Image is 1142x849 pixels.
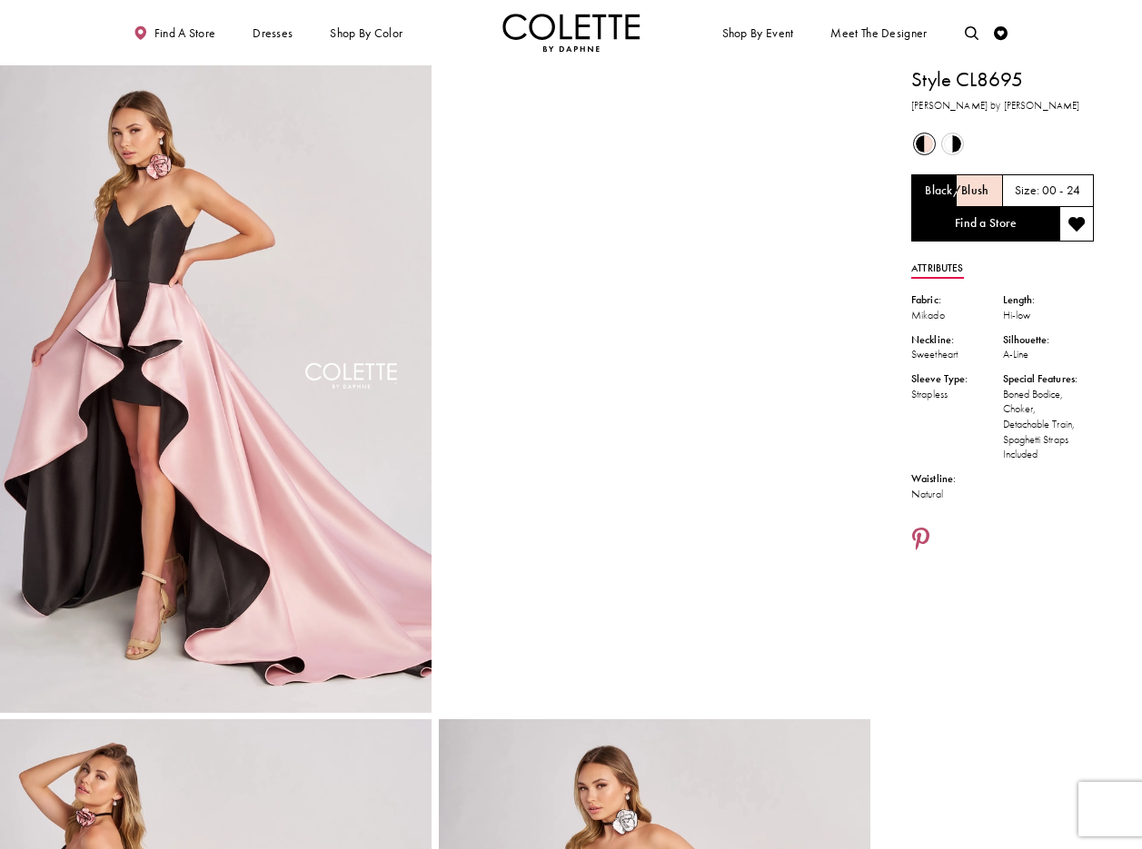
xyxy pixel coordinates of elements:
[991,14,1012,52] a: Check Wishlist
[911,387,1002,402] div: Strapless
[961,14,982,52] a: Toggle search
[502,14,641,52] a: Visit Home Page
[911,487,1002,502] div: Natural
[502,14,641,52] img: Colette by Daphne
[439,65,870,281] video: Style CL8695 Colette by Daphne #1 autoplay loop mute video
[131,14,219,52] a: Find a store
[911,471,1002,487] div: Waistline:
[830,26,927,40] span: Meet the designer
[911,347,1002,362] div: Sweetheart
[1003,308,1094,323] div: Hi-low
[911,131,938,157] div: Black/Blush
[911,65,1094,94] h1: Style CL8695
[722,26,794,40] span: Shop By Event
[911,528,930,554] a: Share using Pinterest - Opens in new tab
[1015,183,1039,199] span: Size:
[911,98,1094,114] h3: [PERSON_NAME] by [PERSON_NAME]
[828,14,931,52] a: Meet the designer
[911,259,963,279] a: Attributes
[1042,184,1081,198] h5: 00 - 24
[939,131,966,157] div: Black/White
[719,14,797,52] span: Shop By Event
[1003,332,1094,348] div: Silhouette:
[1003,347,1094,362] div: A-Line
[154,26,216,40] span: Find a store
[911,130,1094,158] div: Product color controls state depends on size chosen
[1003,371,1094,387] div: Special Features:
[1003,292,1094,308] div: Length:
[911,308,1002,323] div: Mikado
[911,207,1059,242] a: Find a Store
[911,371,1002,387] div: Sleeve Type:
[1059,207,1094,242] button: Add to wishlist
[249,14,296,52] span: Dresses
[327,14,406,52] span: Shop by color
[330,26,402,40] span: Shop by color
[911,292,1002,308] div: Fabric:
[911,332,1002,348] div: Neckline:
[1003,387,1094,462] div: Boned Bodice, Choker, Detachable Train, Spaghetti Straps Included
[925,184,988,198] h5: Chosen color
[253,26,293,40] span: Dresses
